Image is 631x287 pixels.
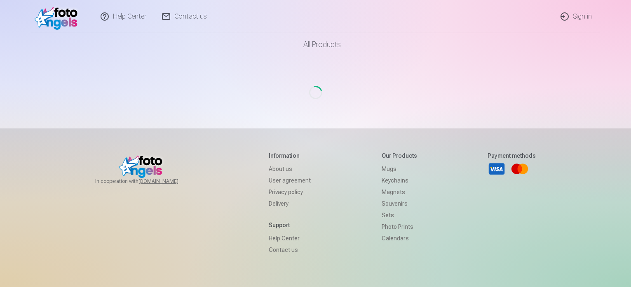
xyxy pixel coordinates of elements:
img: /v1 [35,3,82,30]
a: Mastercard [511,160,529,178]
a: Sets [382,209,417,221]
a: Souvenirs [382,198,417,209]
a: Keychains [382,175,417,186]
a: Delivery [269,198,311,209]
a: Photo prints [382,221,417,232]
a: Mugs [382,163,417,175]
a: About us [269,163,311,175]
h5: Payment methods [488,152,536,160]
h5: Our products [382,152,417,160]
a: Contact us [269,244,311,256]
a: Visa [488,160,506,178]
a: Magnets [382,186,417,198]
a: Privacy policy [269,186,311,198]
a: [DOMAIN_NAME] [138,178,198,185]
a: Calendars [382,232,417,244]
h5: Support [269,221,311,229]
a: User agreement [269,175,311,186]
a: Help Center [269,232,311,244]
span: In cooperation with [95,178,198,185]
a: All products [280,33,351,56]
h5: Information [269,152,311,160]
